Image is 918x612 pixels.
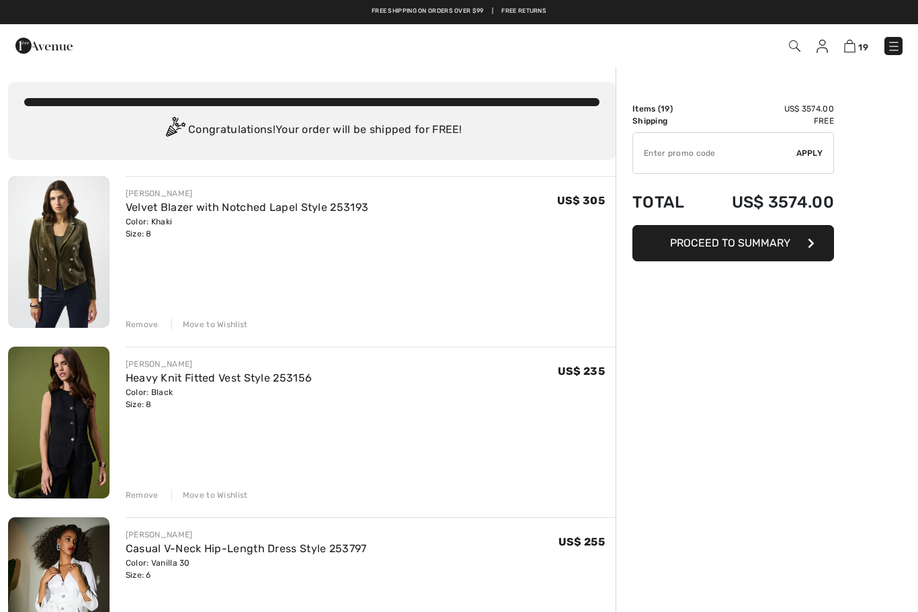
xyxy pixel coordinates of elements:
img: Velvet Blazer with Notched Lapel Style 253193 [8,176,110,328]
div: Remove [126,318,159,331]
a: 1ère Avenue [15,38,73,51]
span: US$ 255 [558,535,605,548]
a: Free shipping on orders over $99 [372,7,484,16]
div: Color: Khaki Size: 8 [126,216,369,240]
span: Proceed to Summary [670,236,790,249]
div: Congratulations! Your order will be shipped for FREE! [24,117,599,144]
td: Free [700,115,834,127]
div: [PERSON_NAME] [126,187,369,200]
img: 1ère Avenue [15,32,73,59]
button: Proceed to Summary [632,225,834,261]
a: Velvet Blazer with Notched Lapel Style 253193 [126,201,369,214]
div: Color: Black Size: 8 [126,386,312,410]
img: Congratulation2.svg [161,117,188,144]
td: Shipping [632,115,700,127]
a: Heavy Knit Fitted Vest Style 253156 [126,371,312,384]
img: Search [789,40,800,52]
td: Items ( ) [632,103,700,115]
img: Heavy Knit Fitted Vest Style 253156 [8,347,110,498]
span: US$ 305 [557,194,605,207]
a: Free Returns [501,7,546,16]
td: US$ 3574.00 [700,103,834,115]
td: Total [632,179,700,225]
div: [PERSON_NAME] [126,529,367,541]
img: Menu [887,40,901,53]
div: Color: Vanilla 30 Size: 6 [126,557,367,581]
span: | [492,7,493,16]
div: Move to Wishlist [171,318,248,331]
div: [PERSON_NAME] [126,358,312,370]
span: 19 [858,42,868,52]
div: Move to Wishlist [171,489,248,501]
img: My Info [817,40,828,53]
span: Apply [796,147,823,159]
div: Remove [126,489,159,501]
td: US$ 3574.00 [700,179,834,225]
input: Promo code [633,133,796,173]
span: 19 [661,104,670,114]
img: Shopping Bag [844,40,856,52]
a: 19 [844,38,868,54]
span: US$ 235 [558,365,605,378]
a: Casual V-Neck Hip-Length Dress Style 253797 [126,542,367,555]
